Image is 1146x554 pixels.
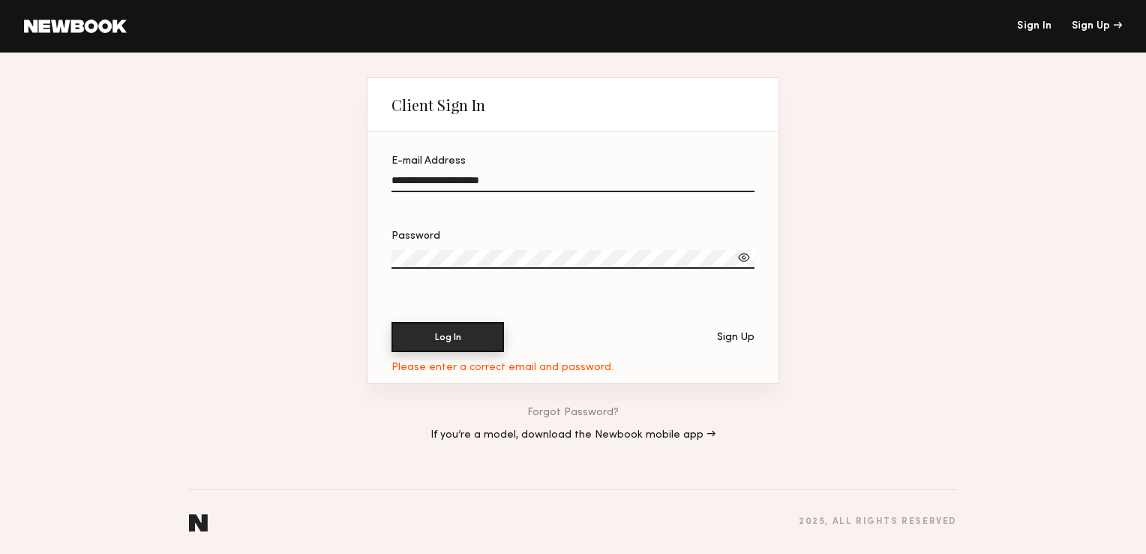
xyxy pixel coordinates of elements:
a: If you’re a model, download the Newbook mobile app → [430,430,715,441]
div: 2025 , all rights reserved [799,517,957,527]
input: E-mail Address [391,175,754,192]
div: Sign Up [717,333,754,343]
div: Please enter a correct email and password. [391,362,613,374]
a: Forgot Password? [527,408,619,418]
button: Log In [391,322,504,352]
a: Sign In [1017,21,1051,32]
div: Client Sign In [391,96,485,114]
div: Password [391,231,754,242]
input: Password [391,250,754,268]
div: E-mail Address [391,156,754,167]
div: Sign Up [1072,21,1122,32]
